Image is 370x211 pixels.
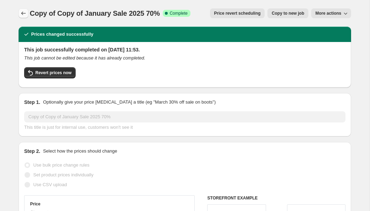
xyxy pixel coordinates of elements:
[33,172,93,177] span: Set product prices individually
[24,99,40,106] h2: Step 1.
[24,46,345,53] h2: This job successfully completed on [DATE] 11:53.
[311,8,351,18] button: More actions
[33,182,67,187] span: Use CSV upload
[315,10,341,16] span: More actions
[24,125,133,130] span: This title is just for internal use, customers won't see it
[214,10,261,16] span: Price revert scheduling
[210,8,265,18] button: Price revert scheduling
[43,148,117,155] p: Select how the prices should change
[30,201,40,207] h3: Price
[24,111,345,122] input: 30% off holiday sale
[24,55,145,61] i: This job cannot be edited because it has already completed.
[272,10,304,16] span: Copy to new job
[170,10,188,16] span: Complete
[43,99,216,106] p: Optionally give your price [MEDICAL_DATA] a title (eg "March 30% off sale on boots")
[207,195,345,201] h6: STOREFRONT EXAMPLE
[19,8,28,18] button: Price change jobs
[267,8,308,18] button: Copy to new job
[33,162,89,168] span: Use bulk price change rules
[31,31,93,38] h2: Prices changed successfully
[35,70,71,76] span: Revert prices now
[24,67,76,78] button: Revert prices now
[30,9,160,17] span: Copy of Copy of January Sale 2025 70%
[24,148,40,155] h2: Step 2.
